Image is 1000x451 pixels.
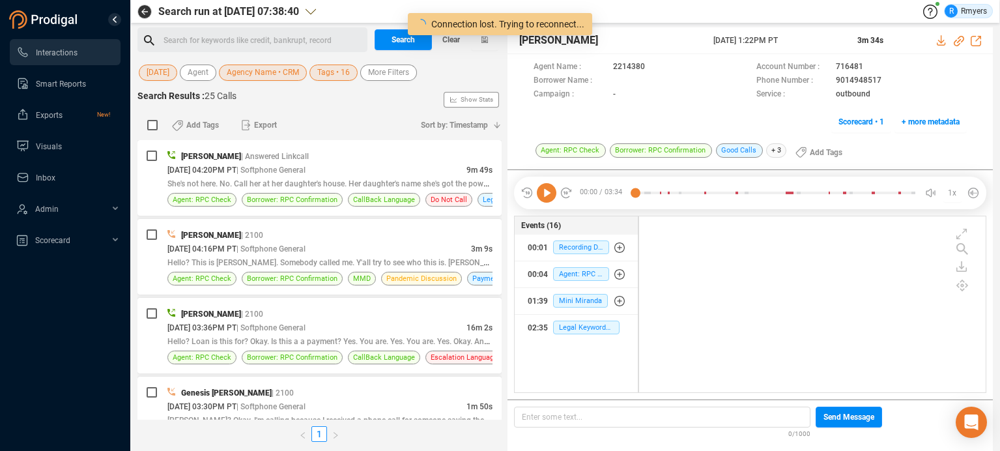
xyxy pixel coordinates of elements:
[831,111,891,132] button: Scorecard • 1
[646,220,986,394] div: grid
[466,323,493,332] span: 16m 2s
[317,65,350,81] span: Tags • 16
[431,19,584,29] span: Connection lost. Trying to reconnect...
[137,298,502,373] div: [PERSON_NAME]| 2100[DATE] 03:36PM PT| Softphone General16m 2sHello? Loan is this for? Okay. Is th...
[386,272,457,285] span: Pandemic Discussion
[10,133,121,159] li: Visuals
[945,5,987,18] div: Rmyers
[444,92,499,108] button: Show Stats
[181,152,241,161] span: [PERSON_NAME]
[431,351,498,364] span: Escalation Language
[894,111,967,132] button: + more metadata
[515,235,638,261] button: 00:01Recording Disclosure
[414,17,428,31] span: loading
[16,164,110,190] a: Inbox
[353,194,415,206] span: CallBack Language
[521,220,561,231] span: Events (16)
[36,80,86,89] span: Smart Reports
[613,88,616,102] span: -
[186,115,219,136] span: Add Tags
[241,152,309,161] span: | Answered Linkcall
[309,65,358,81] button: Tags • 16
[16,39,110,65] a: Interactions
[36,48,78,57] span: Interactions
[432,29,471,50] button: Clear
[137,219,502,295] div: [PERSON_NAME]| 2100[DATE] 04:16PM PT| Softphone General3m 9sHello? This is [PERSON_NAME]. Somebod...
[181,231,241,240] span: [PERSON_NAME]
[816,407,882,428] button: Send Message
[553,294,608,308] span: Mini Miranda
[35,205,59,214] span: Admin
[173,272,231,285] span: Agent: RPC Check
[823,407,874,428] span: Send Message
[247,272,337,285] span: Borrower: RPC Confirmation
[956,407,987,438] div: Open Intercom Messenger
[327,426,344,442] li: Next Page
[332,431,339,439] span: right
[483,194,556,206] span: Legal Keywords: Agent
[515,288,638,314] button: 01:39Mini Miranda
[254,115,277,136] span: Export
[181,310,241,319] span: [PERSON_NAME]
[553,267,609,281] span: Agent: RPC Check
[188,65,208,81] span: Agent
[205,91,236,101] span: 25 Calls
[9,10,81,29] img: prodigal-logo
[327,426,344,442] button: right
[442,29,460,50] span: Clear
[948,182,956,203] span: 1x
[227,65,299,81] span: Agency Name • CRM
[36,142,62,151] span: Visuals
[236,402,306,411] span: | Softphone General
[294,426,311,442] li: Previous Page
[466,166,493,175] span: 9m 49s
[836,88,870,102] span: outbound
[534,88,607,102] span: Campaign :
[788,142,850,163] button: Add Tags
[949,5,954,18] span: R
[836,61,863,74] span: 716481
[247,194,337,206] span: Borrower: RPC Confirmation
[241,231,263,240] span: | 2100
[10,70,121,96] li: Smart Reports
[610,143,712,158] span: Borrower: RPC Confirmation
[392,29,415,50] span: Search
[553,321,620,334] span: Legal Keywords: Borrower
[528,237,548,258] div: 00:01
[528,291,548,312] div: 01:39
[236,323,306,332] span: | Softphone General
[167,166,236,175] span: [DATE] 04:20PM PT
[233,115,285,136] button: Export
[167,244,236,254] span: [DATE] 04:16PM PT
[353,351,415,364] span: CallBack Language
[173,194,231,206] span: Agent: RPC Check
[756,74,829,88] span: Phone Number :
[515,315,638,341] button: 02:35Legal Keywords: Borrower
[413,115,502,136] button: Sort by: Timestamp
[236,166,306,175] span: | Softphone General
[902,111,960,132] span: + more metadata
[139,65,177,81] button: [DATE]
[97,102,110,128] span: New!
[613,61,645,74] span: 2214380
[519,33,598,48] span: [PERSON_NAME]
[36,111,63,120] span: Exports
[573,183,635,203] span: 00:00 / 03:34
[360,65,417,81] button: More Filters
[528,317,548,338] div: 02:35
[181,388,272,398] span: Genesis [PERSON_NAME]
[167,178,511,188] span: She's not here. No. Call her at her daughter's house. Her daughter's name she's got the power of att
[766,143,786,158] span: + 3
[534,74,607,88] span: Borrower Name :
[147,65,169,81] span: [DATE]
[466,402,493,411] span: 1m 50s
[471,244,493,254] span: 3m 9s
[272,388,294,398] span: | 2100
[756,88,829,102] span: Service :
[353,272,371,285] span: MMD
[16,133,110,159] a: Visuals
[810,142,842,163] span: Add Tags
[534,61,607,74] span: Agent Name :
[515,261,638,287] button: 00:04Agent: RPC Check
[368,65,409,81] span: More Filters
